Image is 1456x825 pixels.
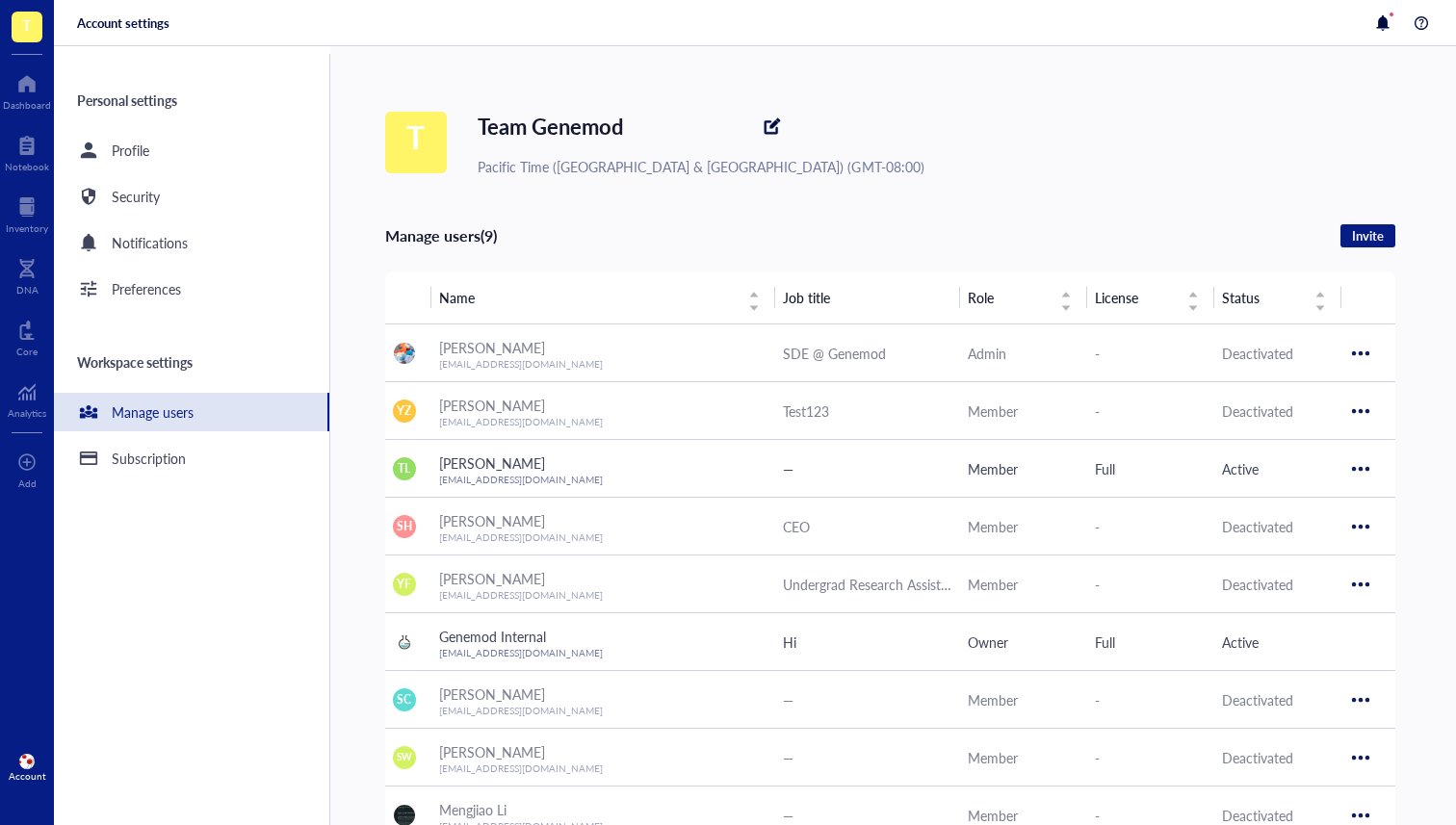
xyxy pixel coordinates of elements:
[6,192,48,234] a: Inventory
[1095,632,1207,653] div: Full
[112,448,186,469] div: Subscription
[16,253,39,296] a: DNA
[112,401,194,423] div: Manage users
[439,357,603,371] span: [EMAIL_ADDRESS][DOMAIN_NAME]
[783,748,793,767] span: —
[439,588,603,602] span: [EMAIL_ADDRESS][DOMAIN_NAME]
[6,222,48,234] div: Inventory
[8,407,46,419] div: Analytics
[1222,344,1293,363] span: Deactivated
[439,511,545,530] span: [PERSON_NAME]
[54,131,329,169] a: Profile
[431,271,775,324] th: Name
[968,516,1079,537] div: Member
[783,575,960,594] span: Undergrad Research Assistant
[1222,517,1293,536] span: Deactivated
[439,800,507,819] span: Mengjiao Li
[478,156,924,177] div: Pacific Time ([GEOGRAPHIC_DATA] & [GEOGRAPHIC_DATA]) (GMT-08:00)
[783,517,810,536] span: CEO
[968,343,1079,364] div: Admin
[968,287,1049,308] span: Role
[3,99,51,111] div: Dashboard
[478,111,623,142] span: Team Genemod
[385,223,497,248] div: Manage users (9)
[19,754,35,769] img: 0d38a47e-085d-4ae2-a406-c371b58e94d9.jpeg
[54,393,329,431] a: Manage users
[1095,689,1207,710] div: -
[439,473,603,486] span: [EMAIL_ADDRESS][DOMAIN_NAME]
[1222,575,1293,594] span: Deactivated
[439,742,545,761] span: [PERSON_NAME]
[5,130,49,172] a: Notebook
[439,453,545,473] span: [PERSON_NAME]
[439,396,545,415] span: [PERSON_NAME]
[16,284,39,296] div: DNA
[397,751,413,765] span: SW
[1095,458,1207,479] div: Full
[397,518,412,535] span: SH
[54,270,329,308] a: Preferences
[112,232,188,253] div: Notifications
[439,684,545,704] span: [PERSON_NAME]
[783,459,793,478] span: —
[775,271,960,324] th: Job title
[439,627,546,646] span: Genemod Internal
[1352,227,1384,245] span: Invite
[54,177,329,216] a: Security
[16,346,38,357] div: Core
[397,576,411,593] span: YF
[397,402,411,420] span: YZ
[1095,747,1207,768] div: -
[1214,271,1341,324] th: Status
[783,632,796,652] span: Hi
[968,747,1079,768] div: Member
[1222,459,1259,478] span: Active
[439,646,603,659] span: [EMAIL_ADDRESS][DOMAIN_NAME]
[1222,748,1293,767] span: Deactivated
[16,315,38,357] a: Core
[439,569,545,588] span: [PERSON_NAME]
[1095,287,1176,308] span: License
[112,186,160,207] div: Security
[18,477,37,489] div: Add
[54,77,329,123] div: Personal settings
[439,530,603,544] span: [EMAIL_ADDRESS][DOMAIN_NAME]
[960,271,1087,324] th: Role
[439,415,603,428] span: [EMAIL_ADDRESS][DOMAIN_NAME]
[54,439,329,477] a: Subscription
[394,632,415,653] img: 4bf2238b-a8f3-4481-b49a-d9340cf6e548.jpeg
[783,690,793,709] span: —
[1095,400,1207,422] div: -
[1222,401,1293,421] span: Deactivated
[1222,632,1259,652] span: Active
[3,68,51,111] a: Dashboard
[439,704,603,717] span: [EMAIL_ADDRESS][DOMAIN_NAME]
[9,770,46,782] div: Account
[22,13,32,37] span: T
[439,287,737,308] span: Name
[54,339,329,385] div: Workspace settings
[968,400,1079,422] div: Member
[112,140,149,161] div: Profile
[968,574,1079,595] div: Member
[112,278,181,299] div: Preferences
[1087,271,1214,324] th: License
[439,338,545,357] span: [PERSON_NAME]
[1222,806,1293,825] span: Deactivated
[8,376,46,419] a: Analytics
[394,343,415,364] img: 813a8bb2-9d81-4cfd-93c1-421b1225ca86.jpeg
[1095,574,1207,595] div: -
[968,632,1079,653] div: Owner
[968,458,1079,479] div: Member
[968,689,1079,710] div: Member
[1222,690,1293,709] span: Deactivated
[1340,224,1395,247] button: Invite
[77,14,169,32] div: Account settings
[397,691,411,709] span: SC
[783,344,886,363] span: SDE @ Genemod
[5,161,49,172] div: Notebook
[406,113,425,161] span: T
[1095,516,1207,537] div: -
[1222,287,1303,308] span: Status
[398,460,410,477] span: TL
